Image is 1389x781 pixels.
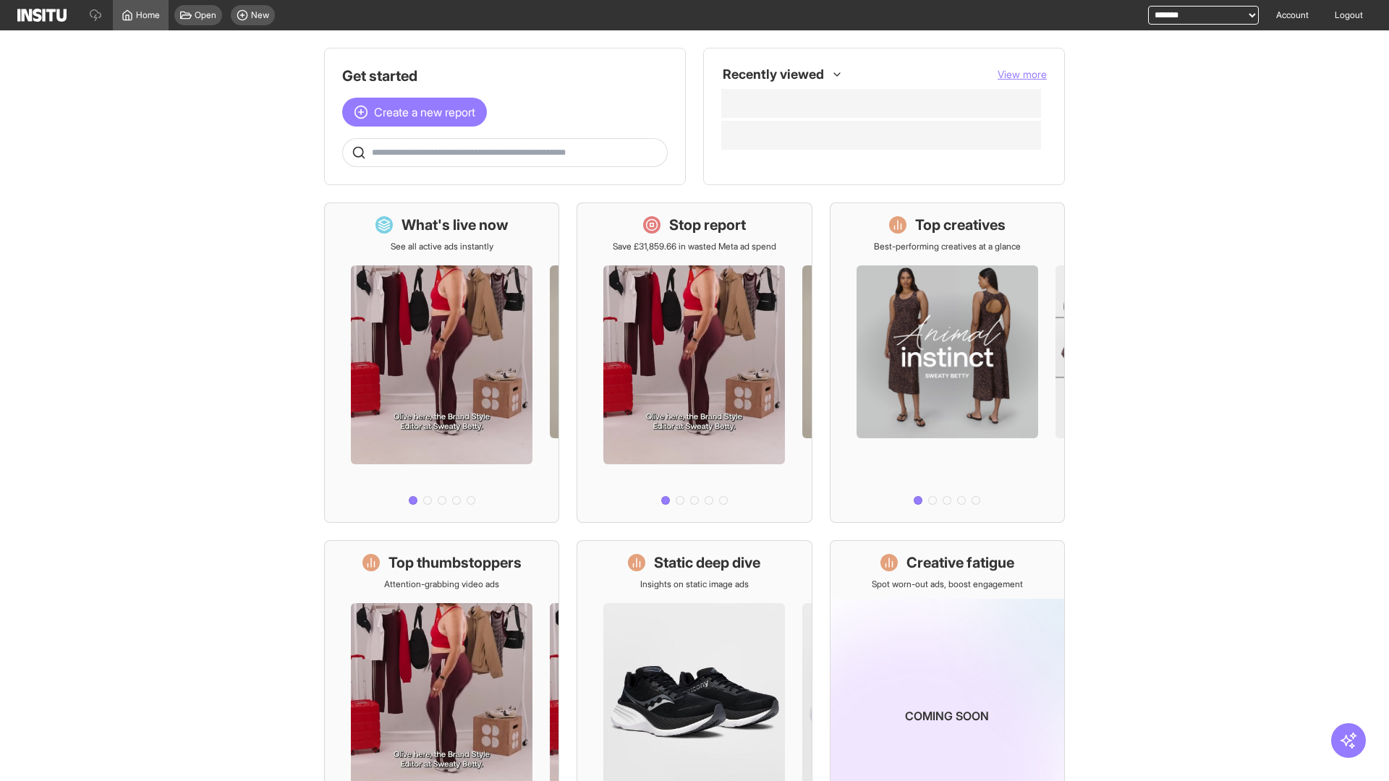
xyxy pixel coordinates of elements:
[251,9,269,21] span: New
[874,241,1021,252] p: Best-performing creatives at a glance
[915,215,1006,235] h1: Top creatives
[374,103,475,121] span: Create a new report
[998,67,1047,82] button: View more
[136,9,160,21] span: Home
[998,68,1047,80] span: View more
[17,9,67,22] img: Logo
[402,215,509,235] h1: What's live now
[324,202,559,523] a: What's live nowSee all active ads instantly
[195,9,216,21] span: Open
[654,552,760,573] h1: Static deep dive
[669,215,746,235] h1: Stop report
[640,579,749,590] p: Insights on static image ads
[613,241,776,252] p: Save £31,859.66 in wasted Meta ad spend
[577,202,812,523] a: Stop reportSave £31,859.66 in wasted Meta ad spend
[391,241,493,252] p: See all active ads instantly
[342,66,668,86] h1: Get started
[342,98,487,127] button: Create a new report
[830,202,1065,523] a: Top creativesBest-performing creatives at a glance
[384,579,499,590] p: Attention-grabbing video ads
[388,552,522,573] h1: Top thumbstoppers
